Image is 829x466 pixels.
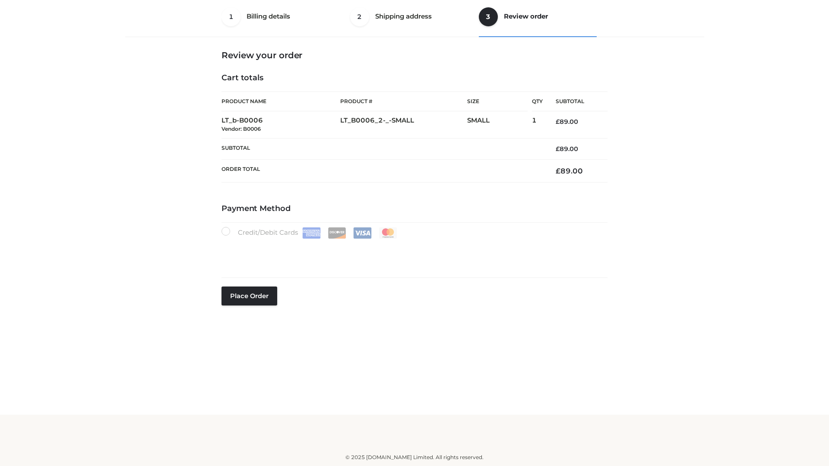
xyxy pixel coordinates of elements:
small: Vendor: B0006 [221,126,261,132]
th: Subtotal [221,138,543,159]
span: £ [556,118,560,126]
th: Order Total [221,160,543,183]
span: £ [556,145,560,153]
th: Product # [340,91,467,111]
label: Credit/Debit Cards [221,227,398,239]
span: £ [556,167,560,175]
img: Visa [353,227,372,239]
td: SMALL [467,111,532,139]
th: Product Name [221,91,340,111]
bdi: 89.00 [556,167,583,175]
td: LT_B0006_2-_-SMALL [340,111,467,139]
td: LT_b-B0006 [221,111,340,139]
td: 1 [532,111,543,139]
div: © 2025 [DOMAIN_NAME] Limited. All rights reserved. [128,453,701,462]
h4: Payment Method [221,204,608,214]
h3: Review your order [221,50,608,60]
img: Amex [302,227,321,239]
iframe: Secure payment input frame [220,237,606,268]
th: Subtotal [543,92,608,111]
h4: Cart totals [221,73,608,83]
button: Place order [221,287,277,305]
th: Size [467,92,528,111]
th: Qty [532,91,543,111]
img: Mastercard [379,227,397,239]
img: Discover [328,227,346,239]
bdi: 89.00 [556,145,578,153]
bdi: 89.00 [556,118,578,126]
